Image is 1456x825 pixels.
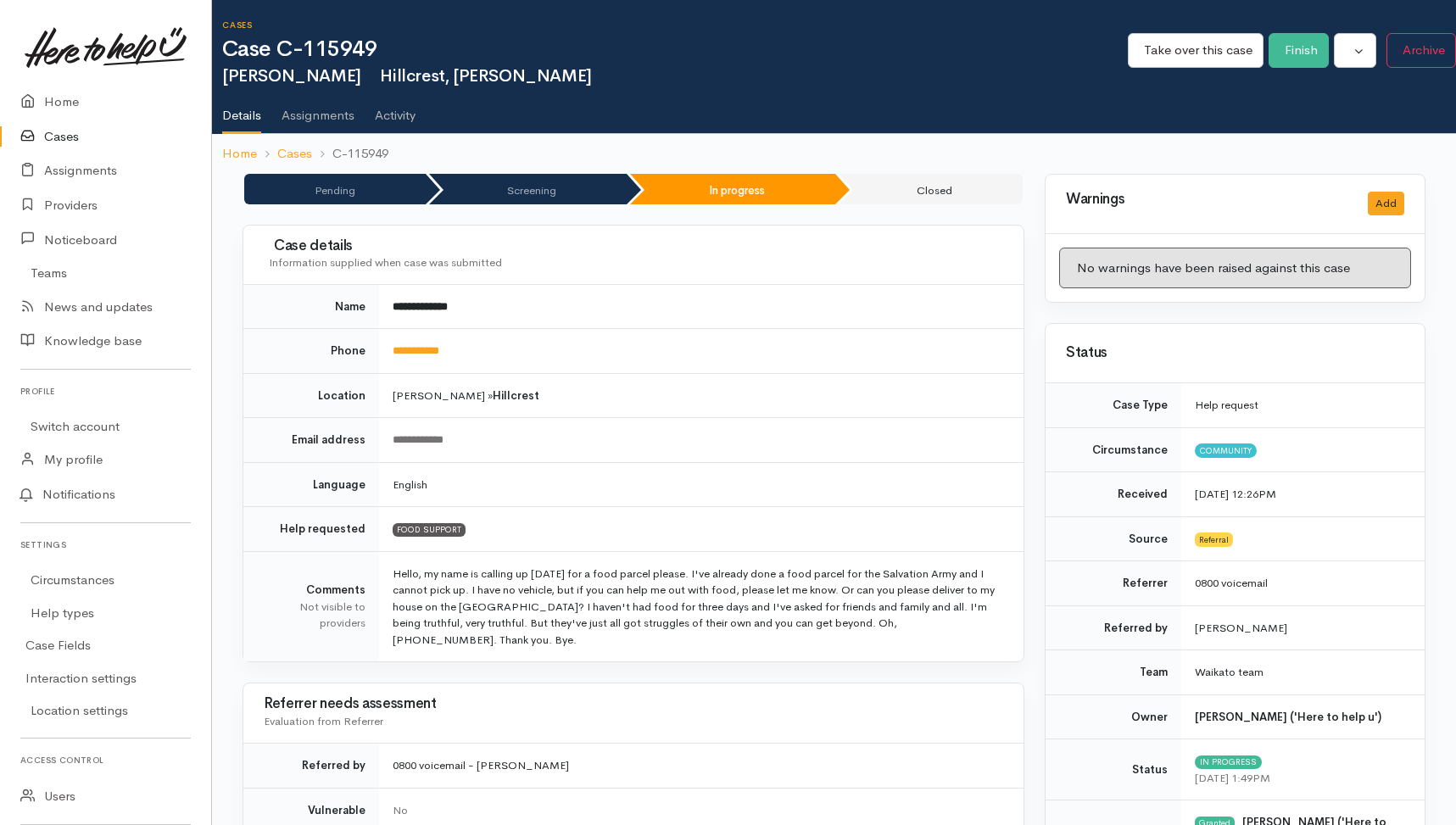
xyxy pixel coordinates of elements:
[1386,33,1456,68] button: Archive
[212,134,1456,174] nav: breadcrumb
[264,714,383,728] span: Evaluation from Referrer
[20,749,191,772] h6: Access control
[312,144,388,164] li: C-115949
[375,86,416,133] a: Activity
[1066,345,1404,361] h3: Status
[1046,516,1181,561] td: Source
[1269,33,1329,68] button: Finish
[429,174,628,204] li: Screening
[371,65,592,86] span: Hillcrest, [PERSON_NAME]
[243,507,379,552] td: Help requested
[222,67,1128,86] h2: [PERSON_NAME]
[1195,487,1276,501] time: [DATE] 12:26PM
[1195,532,1233,546] span: Referral
[1046,472,1181,517] td: Received
[1195,710,1381,724] b: [PERSON_NAME] ('Here to help u')
[269,238,1003,254] h3: Case details
[282,86,354,133] a: Assignments
[20,533,191,556] h6: Settings
[1195,443,1257,457] span: Community
[1181,561,1425,606] td: 0800 voicemail
[379,744,1024,789] td: 0800 voicemail - [PERSON_NAME]
[20,380,191,403] h6: Profile
[1046,694,1181,739] td: Owner
[264,599,365,632] div: Not visible to providers
[1046,605,1181,650] td: Referred by
[630,174,835,204] li: In progress
[277,144,312,164] a: Cases
[379,462,1024,507] td: English
[243,373,379,418] td: Location
[1195,665,1264,679] span: Waikato team
[243,329,379,374] td: Phone
[1046,383,1181,427] td: Case Type
[1059,248,1411,289] div: No warnings have been raised against this case
[1181,383,1425,427] td: Help request
[222,144,257,164] a: Home
[1128,33,1264,68] button: Take over this case
[379,551,1024,661] td: Hello, my name is calling up [DATE] for a food parcel please. I've already done a food parcel for...
[393,388,539,403] span: [PERSON_NAME] »
[1066,192,1347,208] h3: Warnings
[493,388,539,403] b: Hillcrest
[1181,605,1425,650] td: [PERSON_NAME]
[1195,755,1262,769] span: In progress
[243,418,379,463] td: Email address
[264,696,1003,712] h3: Referrer needs assessment
[222,20,1128,30] h6: Cases
[243,744,379,789] td: Referred by
[269,254,1003,271] div: Information supplied when case was submitted
[393,523,466,537] span: FOOD SUPPORT
[222,86,261,135] a: Details
[243,285,379,329] td: Name
[222,37,1128,62] h1: Case C-115949
[1368,192,1404,216] button: Add
[1046,561,1181,606] td: Referrer
[1195,770,1404,787] div: [DATE] 1:49PM
[393,802,1003,819] div: No
[1046,739,1181,800] td: Status
[839,174,1024,204] li: Closed
[1046,427,1181,472] td: Circumstance
[244,174,426,204] li: Pending
[1046,650,1181,695] td: Team
[243,462,379,507] td: Language
[243,551,379,661] td: Comments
